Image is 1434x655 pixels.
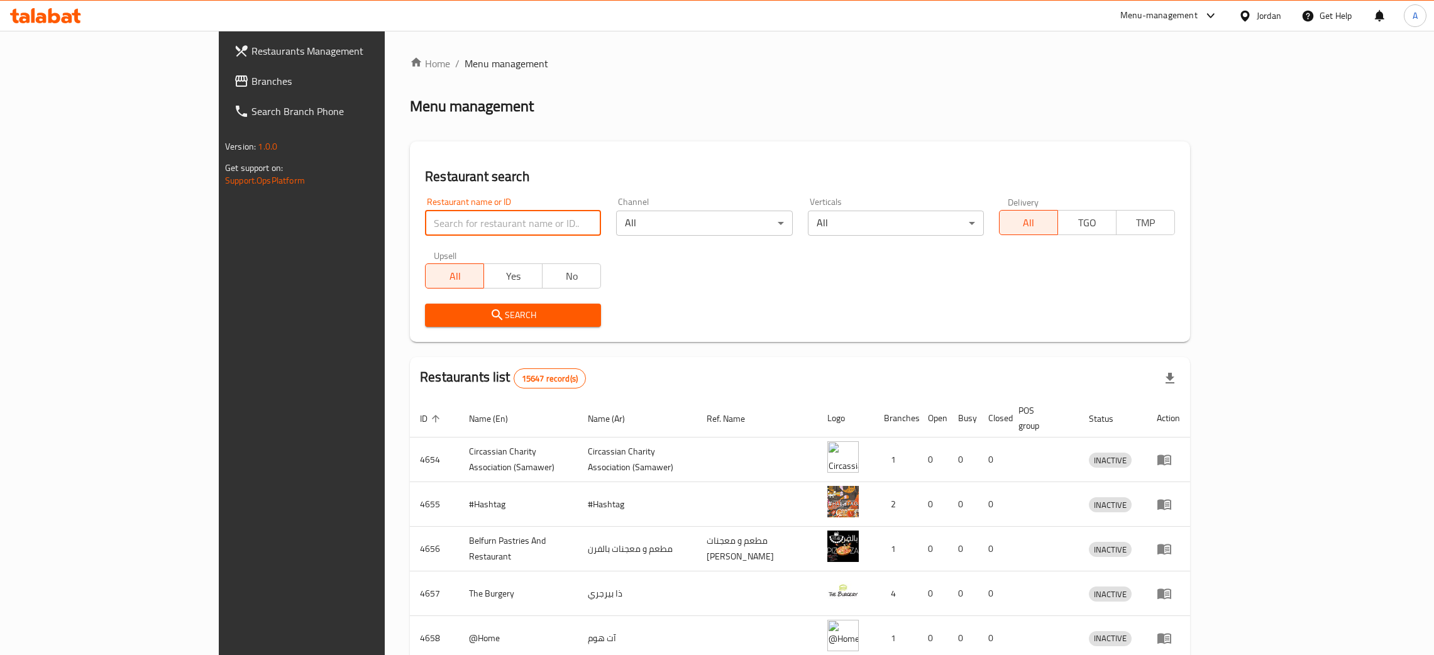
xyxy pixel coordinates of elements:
input: Search for restaurant name or ID.. [425,211,601,236]
td: مطعم و معجنات [PERSON_NAME] [697,527,817,571]
h2: Menu management [410,96,534,116]
img: The Burgery [827,575,859,607]
div: INACTIVE [1089,542,1132,557]
td: 0 [918,438,948,482]
th: Action [1147,399,1190,438]
span: Search Branch Phone [251,104,448,119]
td: ​Circassian ​Charity ​Association​ (Samawer) [459,438,578,482]
span: Name (En) [469,411,524,426]
td: 0 [978,527,1008,571]
td: 0 [948,482,978,527]
span: Branches [251,74,448,89]
div: Menu [1157,586,1180,601]
td: #Hashtag [578,482,697,527]
td: 0 [948,571,978,616]
button: All [425,263,484,289]
img: #Hashtag [827,486,859,517]
span: Status [1089,411,1130,426]
td: 0 [948,438,978,482]
div: Total records count [514,368,586,388]
th: Logo [817,399,874,438]
div: Menu [1157,452,1180,467]
td: Belfurn Pastries And Restaurant [459,527,578,571]
span: INACTIVE [1089,453,1132,468]
span: Version: [225,138,256,155]
th: Open [918,399,948,438]
td: 0 [948,527,978,571]
span: Restaurants Management [251,43,448,58]
span: No [548,267,596,285]
span: Yes [489,267,538,285]
span: POS group [1018,403,1064,433]
div: All [616,211,792,236]
a: Branches [224,66,458,96]
a: Search Branch Phone [224,96,458,126]
span: INACTIVE [1089,631,1132,646]
td: 0 [978,438,1008,482]
td: #Hashtag [459,482,578,527]
h2: Restaurants list [420,368,586,388]
span: A [1413,9,1418,23]
span: All [431,267,479,285]
td: ذا بيرجري [578,571,697,616]
td: 0 [978,482,1008,527]
span: INACTIVE [1089,498,1132,512]
div: All [808,211,984,236]
td: The Burgery [459,571,578,616]
button: TMP [1116,210,1175,235]
span: TGO [1063,214,1111,232]
td: 0 [918,571,948,616]
th: Closed [978,399,1008,438]
td: مطعم و معجنات بالفرن [578,527,697,571]
div: Menu [1157,497,1180,512]
th: Branches [874,399,918,438]
td: 0 [918,527,948,571]
nav: breadcrumb [410,56,1190,71]
button: Yes [483,263,543,289]
span: ID [420,411,444,426]
div: Menu [1157,630,1180,646]
a: Support.OpsPlatform [225,172,305,189]
button: TGO [1057,210,1117,235]
h2: Restaurant search [425,167,1175,186]
span: 1.0.0 [258,138,277,155]
img: ​Circassian ​Charity ​Association​ (Samawer) [827,441,859,473]
span: All [1005,214,1053,232]
span: 15647 record(s) [514,373,585,385]
div: Export file [1155,363,1185,394]
span: Name (Ar) [588,411,641,426]
td: 0 [978,571,1008,616]
td: 1 [874,527,918,571]
label: Upsell [434,251,457,260]
span: Ref. Name [707,411,761,426]
div: Jordan [1257,9,1281,23]
img: Belfurn Pastries And Restaurant [827,531,859,562]
a: Restaurants Management [224,36,458,66]
span: INACTIVE [1089,542,1132,557]
div: Menu-management [1120,8,1198,23]
span: Get support on: [225,160,283,176]
td: 4 [874,571,918,616]
span: Menu management [465,56,548,71]
span: INACTIVE [1089,587,1132,602]
th: Busy [948,399,978,438]
span: TMP [1122,214,1170,232]
td: ​Circassian ​Charity ​Association​ (Samawer) [578,438,697,482]
td: 2 [874,482,918,527]
img: @Home [827,620,859,651]
label: Delivery [1008,197,1039,206]
span: Search [435,307,591,323]
button: All [999,210,1058,235]
td: 1 [874,438,918,482]
div: INACTIVE [1089,497,1132,512]
button: Search [425,304,601,327]
button: No [542,263,601,289]
td: 0 [918,482,948,527]
div: Menu [1157,541,1180,556]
